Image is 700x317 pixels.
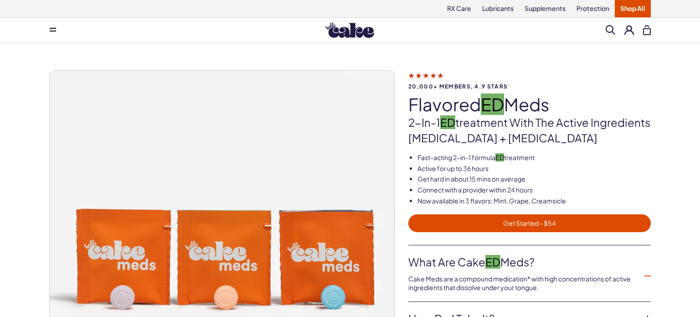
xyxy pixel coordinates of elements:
[414,218,645,229] span: Get Started - $54
[485,255,500,269] span: Category: H&M, Term: "ED"
[408,83,651,89] span: 20,000+ members, 4.9 stars
[325,22,374,38] img: Hello Cake
[417,175,651,184] li: Get hard in about 15 mins on average
[408,95,651,114] h1: Flavored Meds
[408,255,636,270] a: What are CakeEDMeds?
[408,115,651,146] p: 2-in-1 treatment with the active ingredients [MEDICAL_DATA] + [MEDICAL_DATA]
[417,153,651,162] li: Fast-acting 2-in-1 formula treatment
[417,186,651,195] li: Connect with a provider within 24 hours
[408,71,651,89] a: 20,000+ members, 4.9 stars
[495,153,504,161] span: Category: H&M, Term: "ED"
[408,214,651,232] a: Get Started - $54
[440,115,455,129] span: Category: H&M, Term: "ED"
[417,197,651,206] li: Now available in 3 flavors: Mint, Grape, Creamsicle
[408,270,636,292] div: Cake Meds are a compound medication* with high concentrations of active ingredients that dissolve...
[481,94,504,115] span: Category: H&M, Term: "ED"
[417,164,651,173] li: Active for up to 36 hours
